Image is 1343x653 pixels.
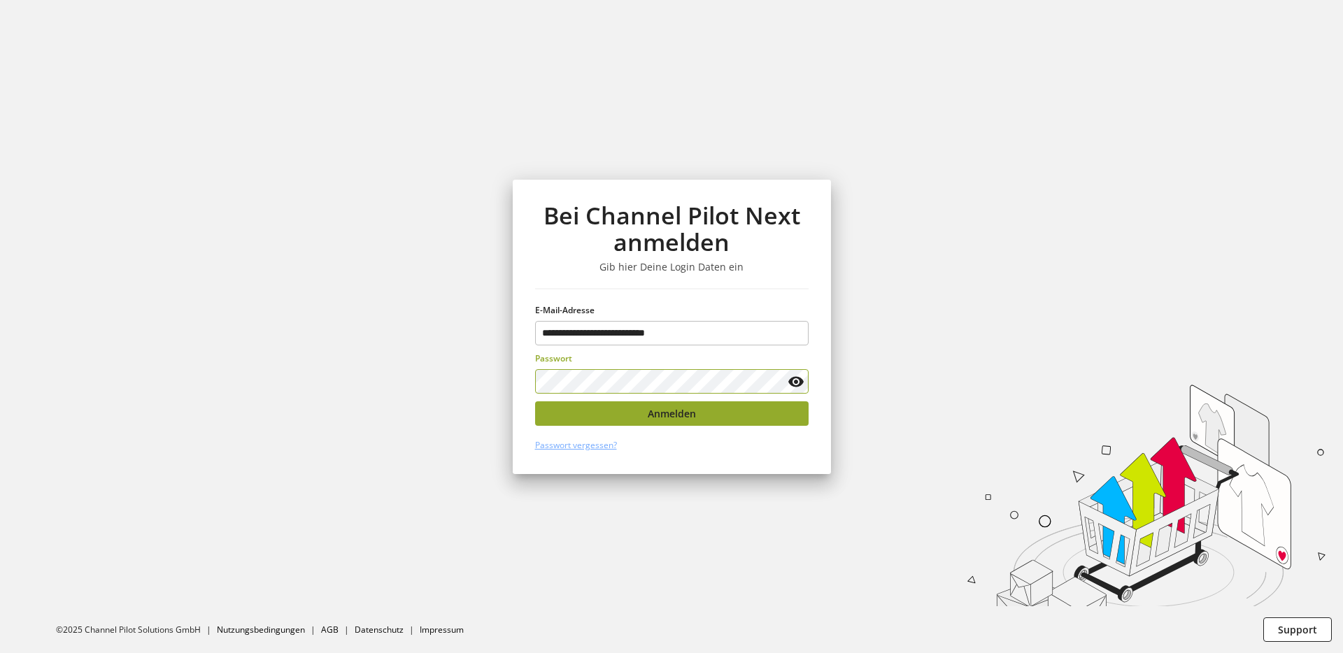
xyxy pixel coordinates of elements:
span: Anmelden [648,406,696,421]
a: Nutzungsbedingungen [217,624,305,636]
a: AGB [321,624,339,636]
button: Support [1263,617,1332,642]
span: Passwort [535,352,572,364]
span: E-Mail-Adresse [535,304,595,316]
a: Datenschutz [355,624,404,636]
button: Anmelden [535,401,809,426]
span: Support [1278,622,1317,637]
h3: Gib hier Deine Login Daten ein [535,261,809,273]
h1: Bei Channel Pilot Next anmelden [535,202,809,256]
li: ©2025 Channel Pilot Solutions GmbH [56,624,217,636]
a: Impressum [420,624,464,636]
a: Passwort vergessen? [535,439,617,451]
